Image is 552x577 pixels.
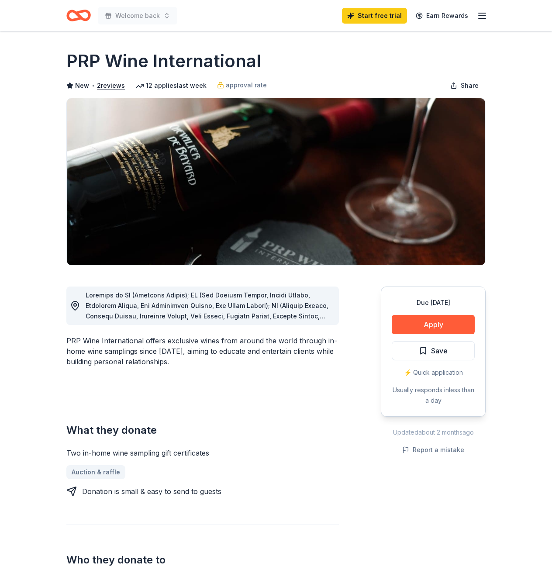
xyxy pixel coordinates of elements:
h1: PRP Wine International [66,49,261,73]
span: New [75,80,89,91]
a: approval rate [217,80,267,90]
button: Apply [392,315,475,334]
button: 2reviews [97,80,125,91]
div: Usually responds in less than a day [392,385,475,406]
div: Due [DATE] [392,297,475,308]
div: Two in-home wine sampling gift certificates [66,448,339,458]
img: Image for PRP Wine International [67,98,485,265]
span: Share [461,80,479,91]
button: Share [443,77,486,94]
span: Loremips do SI (Ametcons Adipis); EL (Sed Doeiusm Tempor, Incidi Utlabo, Etdolorem Aliqua, Eni Ad... [86,291,332,540]
span: Save [431,345,448,356]
a: Auction & raffle [66,465,125,479]
h2: What they donate [66,423,339,437]
div: 12 applies last week [135,80,207,91]
span: • [92,82,95,89]
div: Updated about 2 months ago [381,427,486,438]
h2: Who they donate to [66,553,339,567]
a: Home [66,5,91,26]
div: Donation is small & easy to send to guests [82,486,221,497]
span: approval rate [226,80,267,90]
span: Welcome back [115,10,160,21]
div: ⚡️ Quick application [392,367,475,378]
button: Report a mistake [402,445,464,455]
button: Welcome back [98,7,177,24]
a: Earn Rewards [411,8,473,24]
a: Start free trial [342,8,407,24]
button: Save [392,341,475,360]
div: PRP Wine International offers exclusive wines from around the world through in-home wine sampling... [66,335,339,367]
